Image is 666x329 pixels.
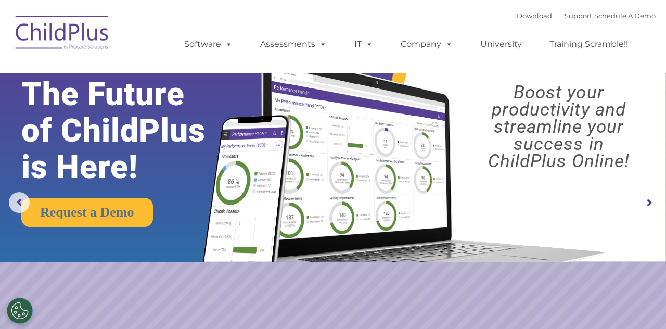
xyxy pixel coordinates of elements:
span: Last name [145,69,176,77]
rs-layer: The Future of ChildPlus is Here! [21,76,234,185]
a: IT [344,34,383,55]
button: Cookies Settings [7,298,33,324]
rs-layer: Boost your productivity and streamline your success in ChildPlus Online! [460,84,658,170]
a: Assessments [250,34,337,55]
a: Training Scramble!! [539,34,638,55]
font: | [517,11,656,20]
a: Request a Demo [21,198,153,227]
a: Support [565,11,592,20]
span: Phone number [145,111,189,119]
a: Company [390,34,463,55]
iframe: Chat Widget [495,217,666,329]
a: Software [174,34,243,55]
a: Download [517,11,552,20]
img: ChildPlus by Procare Solutions [10,8,114,60]
a: University [470,34,532,55]
a: Schedule A Demo [594,11,656,20]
